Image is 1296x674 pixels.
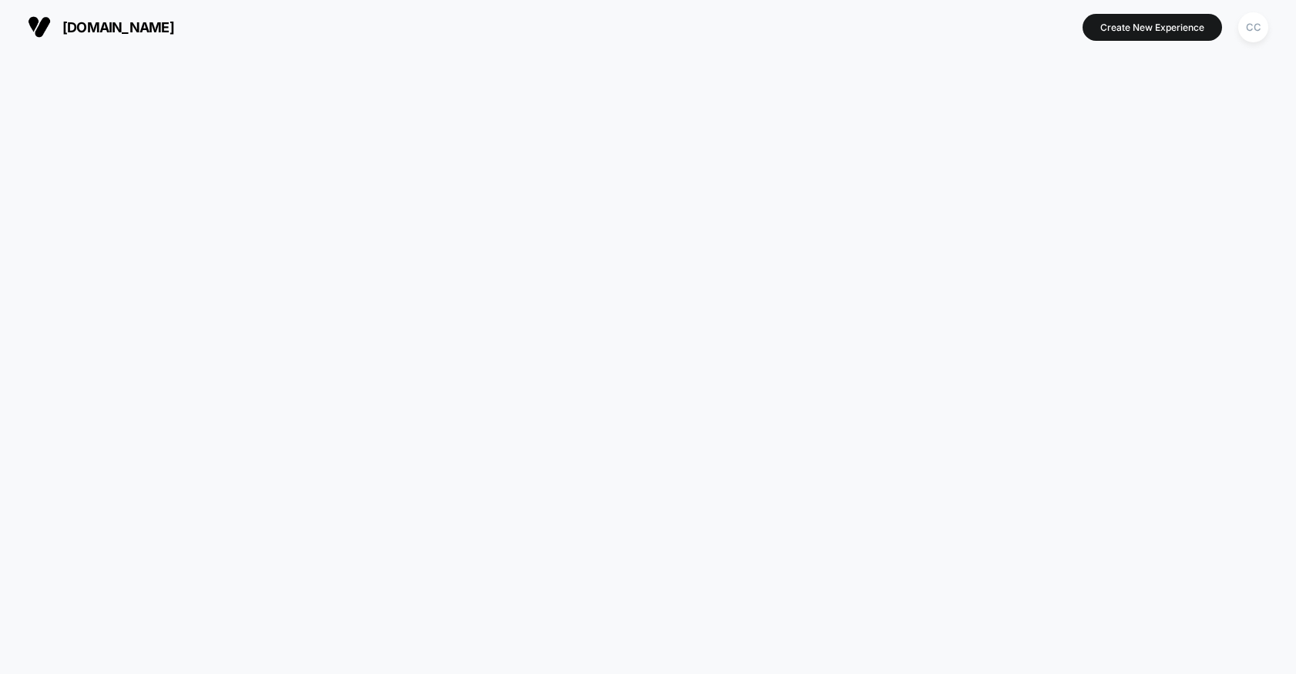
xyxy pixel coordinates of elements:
button: CC [1234,12,1273,43]
button: [DOMAIN_NAME] [23,15,179,39]
img: Visually logo [28,15,51,39]
button: Create New Experience [1083,14,1222,41]
span: [DOMAIN_NAME] [62,19,174,35]
div: CC [1238,12,1268,42]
